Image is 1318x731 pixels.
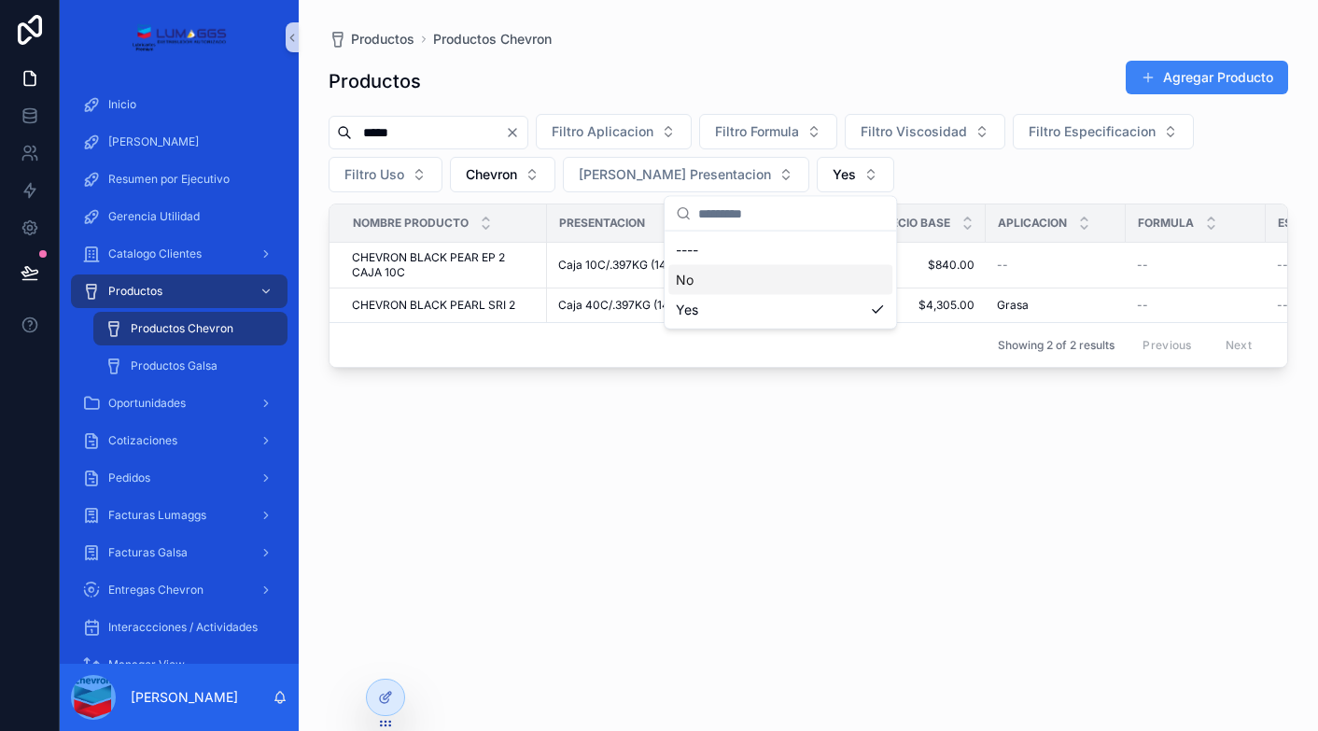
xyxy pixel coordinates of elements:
[857,298,974,313] a: $4,305.00
[108,545,188,560] span: Facturas Galsa
[71,424,287,457] a: Cotizaciones
[329,30,414,49] a: Productos
[1138,216,1194,231] span: Formula
[1126,61,1288,94] button: Agregar Producto
[998,216,1067,231] span: Aplicacion
[71,573,287,607] a: Entregas Chevron
[450,157,555,192] button: Select Button
[665,232,896,329] div: Suggestions
[108,246,202,261] span: Catalogo Clientes
[558,298,694,313] a: Caja 40C/.397KG (14OZ)
[1029,122,1156,141] span: Filtro Especificacion
[71,88,287,121] a: Inicio
[353,216,469,231] span: Nombre Producto
[108,583,203,597] span: Entregas Chevron
[998,338,1115,353] span: Showing 2 of 2 results
[108,657,185,672] span: Manager View
[861,122,967,141] span: Filtro Viscosidad
[108,620,258,635] span: Interaccciones / Actividades
[71,274,287,308] a: Productos
[108,396,186,411] span: Oportunidades
[857,258,974,273] a: $840.00
[1137,298,1148,313] span: --
[997,298,1115,313] a: Grasa
[558,258,686,273] span: Caja 10C/.397KG (14OZ)
[997,298,1029,313] span: Grasa
[1137,298,1255,313] a: --
[1013,114,1194,149] button: Select Button
[108,433,177,448] span: Cotizaciones
[71,125,287,159] a: [PERSON_NAME]
[71,237,287,271] a: Catalogo Clientes
[505,125,527,140] button: Clear
[466,165,517,184] span: Chevron
[71,387,287,420] a: Oportunidades
[668,235,892,265] div: ----
[108,508,206,523] span: Facturas Lumaggs
[558,258,694,273] a: Caja 10C/.397KG (14OZ)
[131,688,238,707] p: [PERSON_NAME]
[351,30,414,49] span: Productos
[699,114,837,149] button: Select Button
[71,499,287,532] a: Facturas Lumaggs
[329,157,442,192] button: Select Button
[1137,258,1148,273] span: --
[552,122,653,141] span: Filtro Aplicacion
[108,471,150,485] span: Pedidos
[817,157,894,192] button: Select Button
[563,157,809,192] button: Select Button
[1277,258,1288,273] span: --
[433,30,552,49] a: Productos Chevron
[329,68,421,94] h1: Productos
[536,114,692,149] button: Select Button
[579,165,771,184] span: [PERSON_NAME] Presentacion
[71,536,287,569] a: Facturas Galsa
[352,298,515,313] span: CHEVRON BLACK PEARL SRI 2
[997,258,1008,273] span: --
[108,209,200,224] span: Gerencia Utilidad
[108,97,136,112] span: Inicio
[71,611,287,644] a: Interaccciones / Actividades
[71,648,287,682] a: Manager View
[1137,258,1255,273] a: --
[833,165,856,184] span: Yes
[71,162,287,196] a: Resumen por Ejecutivo
[845,114,1005,149] button: Select Button
[997,258,1115,273] a: --
[668,295,892,325] div: Yes
[71,200,287,233] a: Gerencia Utilidad
[559,216,645,231] span: Presentacion
[108,172,230,187] span: Resumen por Ejecutivo
[1277,298,1288,313] span: --
[93,312,287,345] a: Productos Chevron
[344,165,404,184] span: Filtro Uso
[108,284,162,299] span: Productos
[131,321,233,336] span: Productos Chevron
[108,134,199,149] span: [PERSON_NAME]
[60,75,299,664] div: scrollable content
[558,298,689,313] span: Caja 40C/.397KG (14OZ)
[352,298,536,313] a: CHEVRON BLACK PEARL SRI 2
[71,461,287,495] a: Pedidos
[668,265,892,295] div: No
[131,358,217,373] span: Productos Galsa
[876,216,950,231] span: Precio Base
[352,250,536,280] a: CHEVRON BLACK PEAR EP 2 CAJA 10C
[715,122,799,141] span: Filtro Formula
[93,349,287,383] a: Productos Galsa
[132,22,226,52] img: App logo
